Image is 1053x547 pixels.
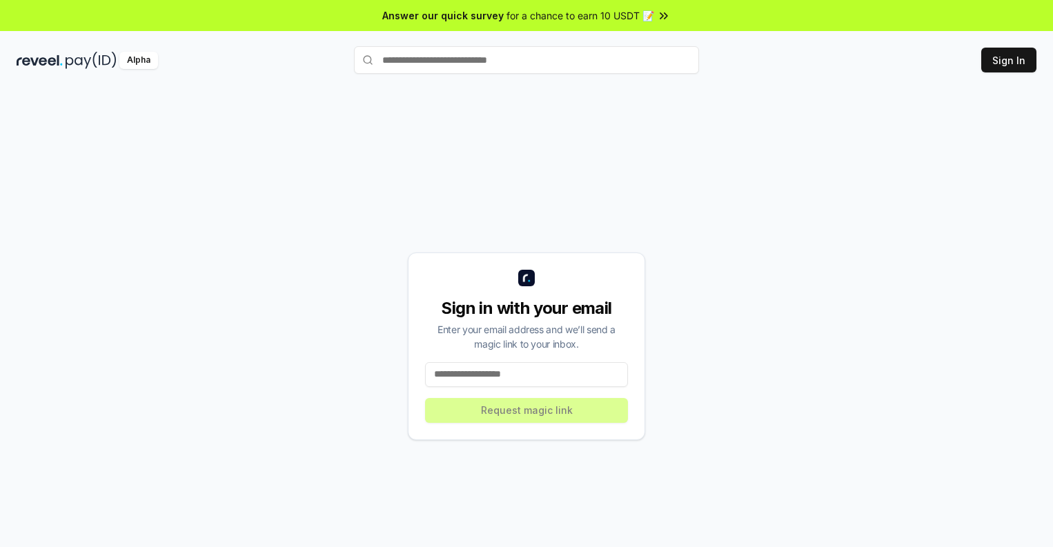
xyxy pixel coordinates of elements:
[425,297,628,319] div: Sign in with your email
[119,52,158,69] div: Alpha
[425,322,628,351] div: Enter your email address and we’ll send a magic link to your inbox.
[66,52,117,69] img: pay_id
[506,8,654,23] span: for a chance to earn 10 USDT 📝
[981,48,1036,72] button: Sign In
[382,8,504,23] span: Answer our quick survey
[518,270,535,286] img: logo_small
[17,52,63,69] img: reveel_dark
